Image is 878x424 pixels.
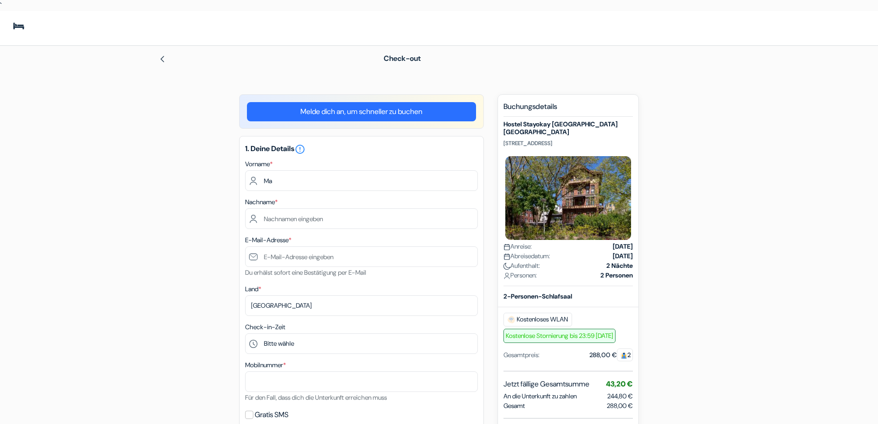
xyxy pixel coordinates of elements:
span: Check-out [384,54,421,63]
label: Check-in-Zeit [245,322,285,332]
input: Vornamen eingeben [245,170,478,191]
div: 288,00 € [589,350,633,360]
span: Abreisedatum: [503,251,550,261]
strong: [DATE] [613,251,633,261]
label: Land [245,284,261,294]
label: Gratis SMS [255,408,289,421]
h5: 1. Deine Details [245,144,478,155]
a: Melde dich an, um schneller zu buchen [247,102,476,121]
img: moon.svg [503,263,510,270]
strong: 2 Personen [600,271,633,280]
h5: Hostel Stayokay [GEOGRAPHIC_DATA] [GEOGRAPHIC_DATA] [503,120,633,136]
span: Personen: [503,271,537,280]
input: E-Mail-Adresse eingeben [245,246,478,267]
img: Jugendherbergen.com [11,18,120,38]
span: Gesamt [503,401,525,411]
span: Kostenloses WLAN [503,313,572,326]
h5: Buchungsdetails [503,102,633,117]
a: error_outline [294,144,305,153]
span: 43,20 € [606,379,633,389]
small: Für den Fall, dass dich die Unterkunft erreichen muss [245,393,387,402]
span: Aufenthalt: [503,261,540,271]
strong: 2 Nächte [606,261,633,271]
span: 288,00 € [607,401,633,411]
label: Nachname [245,197,278,207]
span: Anreise: [503,242,532,251]
label: E-Mail-Adresse [245,235,291,245]
img: calendar.svg [503,244,510,250]
b: 2-Personen-Schlafsaal [503,292,572,300]
img: guest.svg [621,352,627,359]
span: Kostenlose Stornierung bis 23:59 [DATE] [503,329,616,343]
span: Jetzt fällige Gesamtsumme [503,379,589,390]
span: An die Unterkunft zu zahlen [503,391,577,401]
img: left_arrow.svg [159,55,166,63]
label: Vorname [245,159,273,169]
small: Du erhälst sofort eine Bestätigung per E-Mail [245,268,366,277]
span: 2 [617,348,633,361]
img: calendar.svg [503,253,510,260]
img: free_wifi.svg [508,316,515,323]
input: Nachnamen eingeben [245,208,478,229]
div: Gesamtpreis: [503,350,540,360]
span: 244,80 € [607,392,633,400]
label: Mobilnummer [245,360,286,370]
img: user_icon.svg [503,272,510,279]
strong: [DATE] [613,242,633,251]
i: error_outline [294,144,305,155]
p: [STREET_ADDRESS] [503,140,633,147]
